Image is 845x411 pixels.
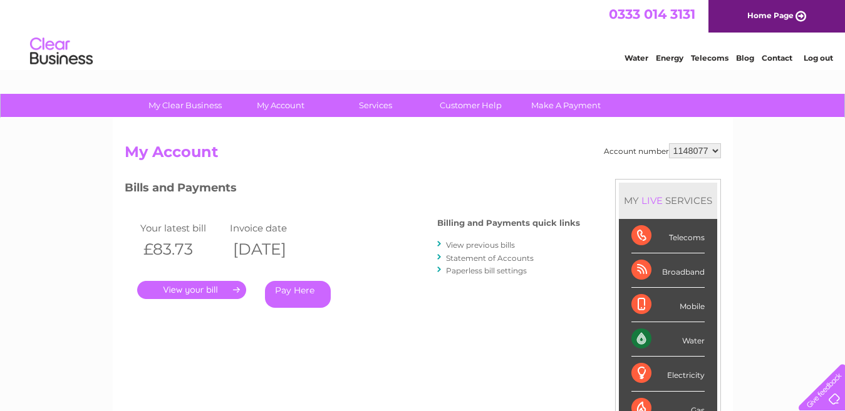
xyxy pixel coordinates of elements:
a: Pay Here [265,281,331,308]
a: Contact [762,53,792,63]
div: MY SERVICES [619,183,717,218]
div: Mobile [631,288,705,322]
div: Account number [604,143,721,158]
th: £83.73 [137,236,227,262]
td: Your latest bill [137,220,227,236]
a: My Account [229,94,332,117]
div: Clear Business is a trading name of Verastar Limited (registered in [GEOGRAPHIC_DATA] No. 3667643... [127,7,719,61]
a: Water [625,53,648,63]
h3: Bills and Payments [125,179,580,201]
a: Customer Help [419,94,522,117]
h4: Billing and Payments quick links [437,218,580,228]
div: LIVE [639,195,665,206]
div: Electricity [631,357,705,391]
h2: My Account [125,143,721,167]
div: Water [631,322,705,357]
th: [DATE] [227,236,317,262]
div: Broadband [631,253,705,288]
a: Energy [656,53,683,63]
a: Telecoms [691,53,728,63]
a: Paperless bill settings [446,266,527,275]
a: Services [324,94,427,117]
a: . [137,281,246,299]
a: Make A Payment [514,94,618,117]
a: 0333 014 3131 [609,6,695,22]
a: Blog [736,53,754,63]
td: Invoice date [227,220,317,236]
div: Telecoms [631,219,705,253]
a: My Clear Business [133,94,237,117]
a: Log out [804,53,833,63]
img: logo.png [29,33,93,71]
a: View previous bills [446,240,515,250]
a: Statement of Accounts [446,253,534,263]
